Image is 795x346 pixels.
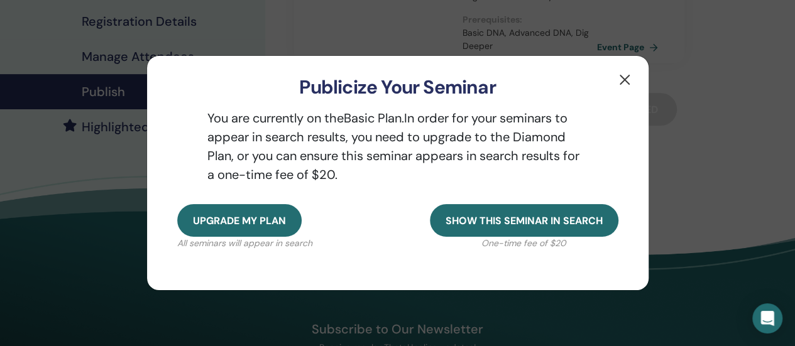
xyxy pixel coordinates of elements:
h3: Publicize Your Seminar [167,76,628,99]
div: Open Intercom Messenger [752,303,782,333]
p: All seminars will appear in search [177,237,312,250]
button: Upgrade my plan [177,204,302,237]
p: You are currently on the Basic Plan. In order for your seminars to appear in search results, you ... [177,109,618,184]
button: Show this seminar in search [430,204,618,237]
p: One-time fee of $20 [430,237,618,250]
span: Upgrade my plan [193,214,286,227]
span: Show this seminar in search [446,214,603,227]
